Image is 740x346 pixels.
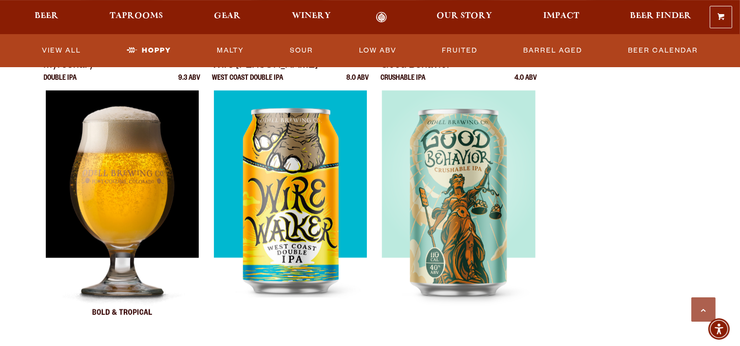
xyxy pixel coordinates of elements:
[430,12,499,23] a: Our Story
[212,57,369,334] a: Wire [PERSON_NAME] West Coast Double IPA 8.0 ABV Wire Walker Wire Walker
[212,75,283,91] p: West Coast Double IPA
[436,12,493,20] span: Our Story
[708,318,730,340] div: Accessibility Menu
[363,12,400,23] a: Odell Home
[624,39,702,62] a: Beer Calendar
[44,57,201,334] a: Myrcenary Double IPA 9.3 ABV Myrcenary Myrcenary
[29,12,65,23] a: Beer
[438,39,481,62] a: Fruited
[355,39,400,62] a: Low ABV
[35,12,59,20] span: Beer
[45,91,198,334] img: Myrcenary
[208,12,247,23] a: Gear
[380,57,537,334] a: Good Behavior Crushable IPA 4.0 ABV Good Behavior Good Behavior
[38,39,85,62] a: View All
[178,75,200,91] p: 9.3 ABV
[44,75,77,91] p: Double IPA
[346,75,369,91] p: 8.0 ABV
[110,12,163,20] span: Taprooms
[103,12,170,23] a: Taprooms
[624,12,698,23] a: Beer Finder
[537,12,586,23] a: Impact
[286,39,317,62] a: Sour
[213,39,248,62] a: Malty
[214,91,367,334] img: Wire Walker
[630,12,691,20] span: Beer Finder
[285,12,337,23] a: Winery
[543,12,579,20] span: Impact
[380,75,425,91] p: Crushable IPA
[123,39,175,62] a: Hoppy
[292,12,331,20] span: Winery
[214,12,241,20] span: Gear
[519,39,586,62] a: Barrel Aged
[514,75,537,91] p: 4.0 ABV
[382,91,535,334] img: Good Behavior
[691,297,716,322] a: Scroll to top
